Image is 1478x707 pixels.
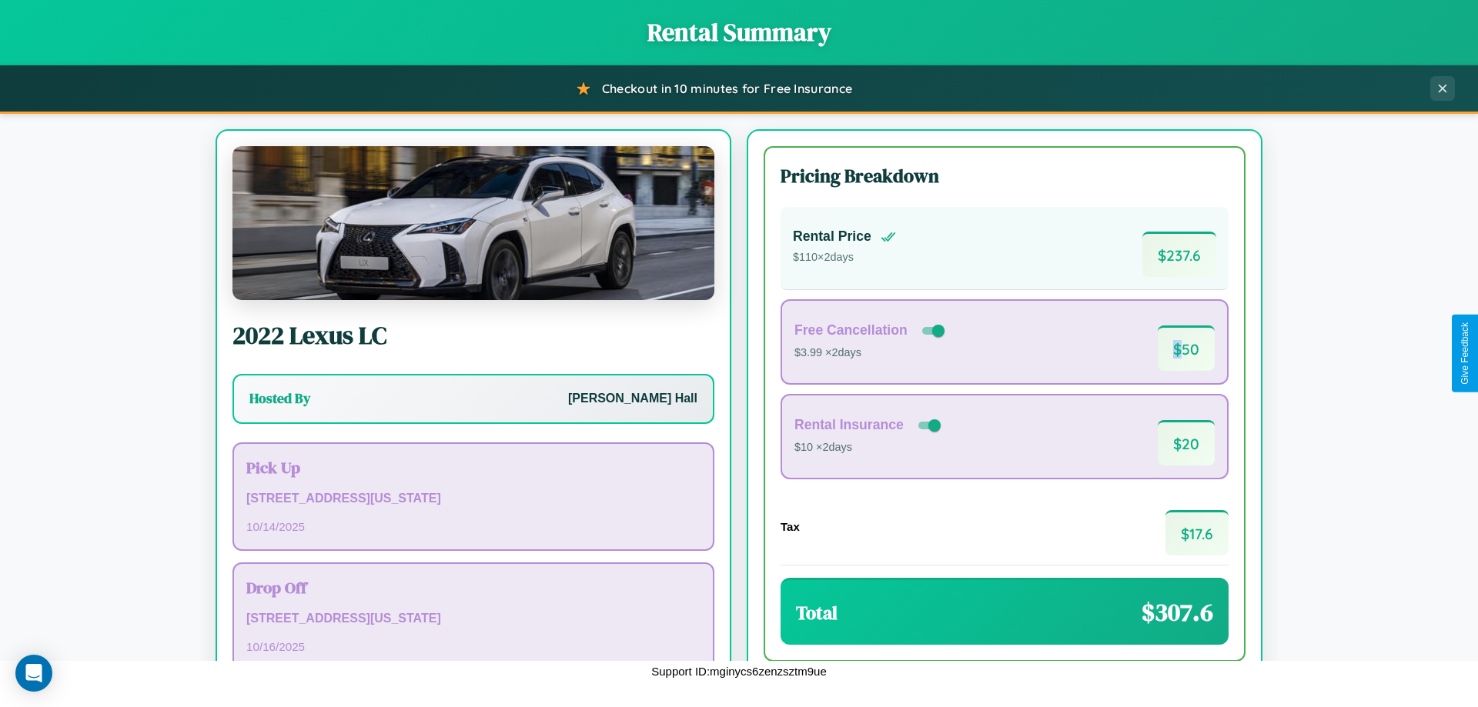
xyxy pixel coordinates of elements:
[781,163,1229,188] h3: Pricing Breakdown
[246,636,701,657] p: 10 / 16 / 2025
[794,343,948,363] p: $3.99 × 2 days
[568,388,697,410] p: [PERSON_NAME] Hall
[796,600,838,625] h3: Total
[794,417,904,433] h4: Rental Insurance
[1165,510,1229,555] span: $ 17.6
[15,15,1463,49] h1: Rental Summary
[232,146,714,300] img: Lexus LC
[1142,232,1216,277] span: $ 237.6
[246,488,701,510] p: [STREET_ADDRESS][US_STATE]
[793,228,871,245] h4: Rental Price
[1158,325,1215,371] span: $ 50
[15,655,52,692] div: Open Intercom Messenger
[794,322,908,338] h4: Free Cancellation
[1158,420,1215,465] span: $ 20
[794,438,944,458] p: $10 × 2 days
[249,389,310,408] h3: Hosted By
[602,81,852,96] span: Checkout in 10 minutes for Free Insurance
[246,608,701,630] p: [STREET_ADDRESS][US_STATE]
[1460,322,1470,385] div: Give Feedback
[793,248,896,268] p: $ 110 × 2 days
[1142,595,1213,629] span: $ 307.6
[246,516,701,537] p: 10 / 14 / 2025
[651,661,827,682] p: Support ID: mginycs6zenzsztm9ue
[232,318,714,352] h2: 2022 Lexus LC
[246,456,701,479] h3: Pick Up
[246,576,701,599] h3: Drop Off
[781,520,800,533] h4: Tax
